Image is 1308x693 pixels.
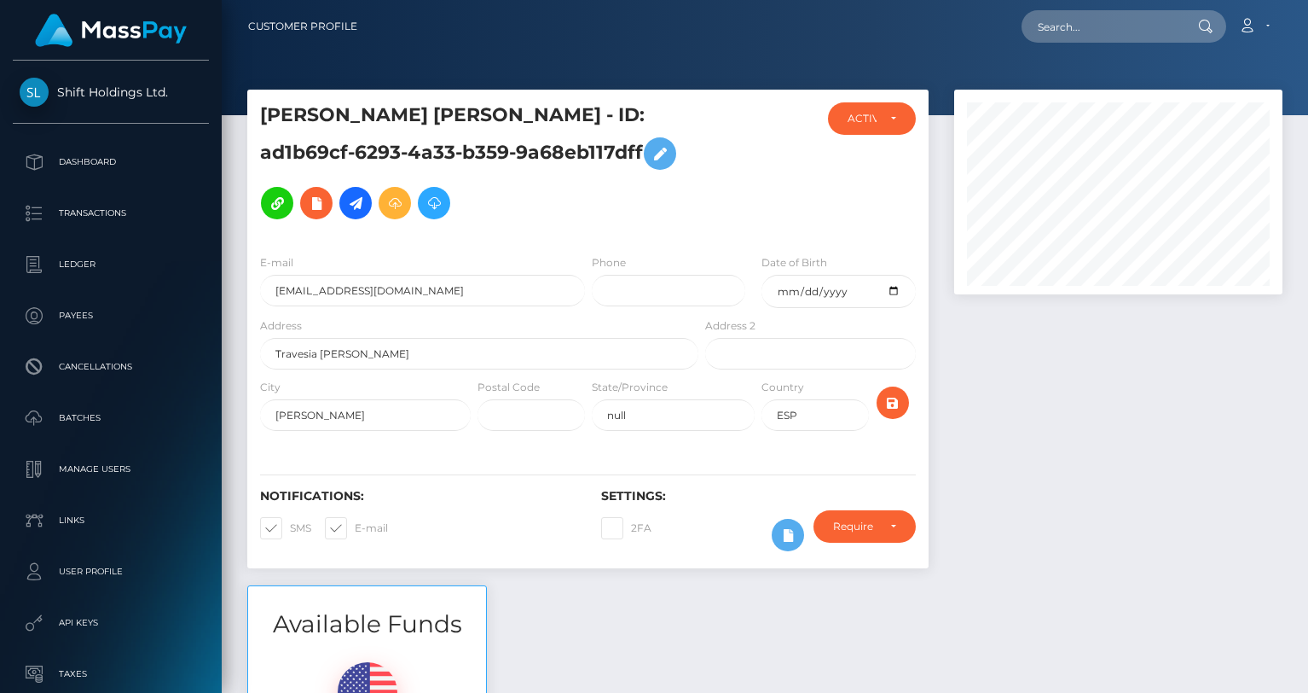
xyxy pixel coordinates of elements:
img: MassPay Logo [35,14,187,47]
span: Shift Holdings Ltd. [13,84,209,100]
p: Links [20,508,202,533]
button: Require ID/Selfie Verification [813,510,916,543]
h3: Available Funds [248,608,486,641]
p: Ledger [20,252,202,277]
div: Require ID/Selfie Verification [833,520,877,533]
label: City [260,380,281,395]
label: Address 2 [705,318,755,334]
a: Cancellations [13,346,209,388]
p: API Keys [20,610,202,636]
label: Phone [592,255,626,271]
label: Country [761,380,804,395]
p: Transactions [20,201,202,226]
label: State/Province [592,380,668,395]
button: ACTIVE [828,102,916,135]
a: Batches [13,397,209,440]
a: User Profile [13,550,209,593]
a: Dashboard [13,141,209,183]
a: API Keys [13,602,209,644]
label: 2FA [601,517,651,539]
p: Batches [20,405,202,431]
label: E-mail [325,517,388,539]
p: User Profile [20,559,202,585]
label: Postal Code [477,380,540,395]
a: Customer Profile [248,9,357,44]
p: Manage Users [20,457,202,482]
h6: Settings: [601,489,917,504]
img: Shift Holdings Ltd. [20,78,49,107]
label: Date of Birth [761,255,827,271]
h5: [PERSON_NAME] [PERSON_NAME] - ID: ad1b69cf-6293-4a33-b359-9a68eb117dff [260,102,689,228]
a: Manage Users [13,448,209,491]
p: Dashboard [20,149,202,175]
label: SMS [260,517,311,539]
a: Ledger [13,243,209,286]
a: Initiate Payout [339,187,372,219]
p: Cancellations [20,354,202,380]
input: Search... [1022,10,1182,43]
p: Payees [20,303,202,329]
label: Address [260,318,302,334]
a: Payees [13,294,209,337]
div: ACTIVE [848,112,877,125]
a: Transactions [13,192,209,235]
h6: Notifications: [260,489,576,504]
label: E-mail [260,255,293,271]
p: Taxes [20,661,202,687]
a: Links [13,499,209,542]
